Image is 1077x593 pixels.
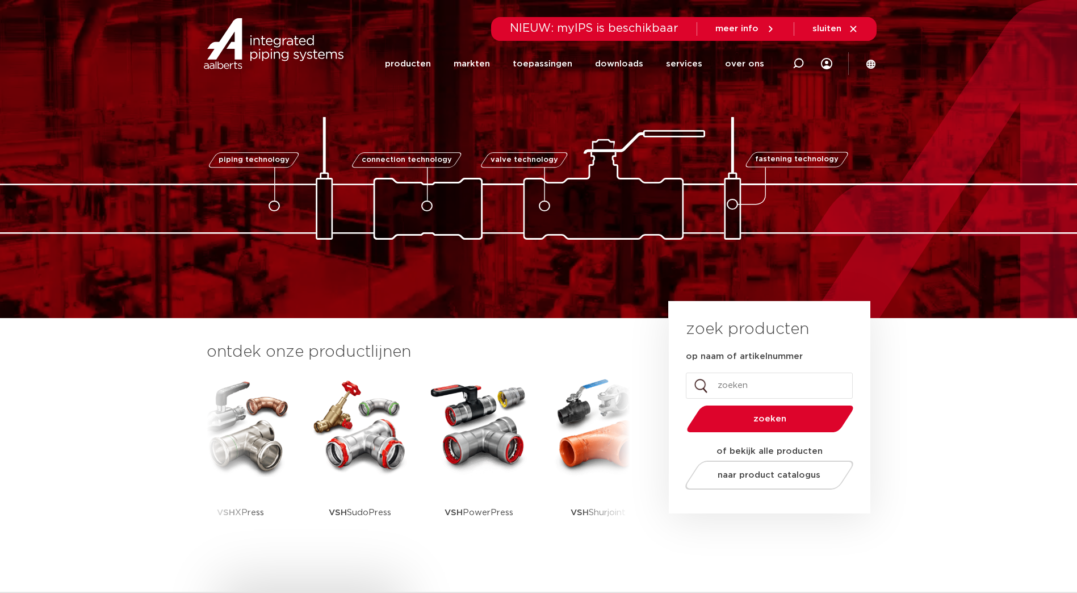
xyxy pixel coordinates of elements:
[217,477,264,548] p: XPress
[309,375,411,548] a: VSHSudoPress
[686,318,809,341] h3: zoek producten
[190,375,292,548] a: VSHXPress
[491,156,558,164] span: valve technology
[812,24,841,33] span: sluiten
[329,477,391,548] p: SudoPress
[513,42,572,86] a: toepassingen
[454,42,490,86] a: markten
[666,42,702,86] a: services
[445,508,463,517] strong: VSH
[571,477,626,548] p: Shurjoint
[725,42,764,86] a: over ons
[329,508,347,517] strong: VSH
[571,508,589,517] strong: VSH
[385,42,431,86] a: producten
[219,156,290,164] span: piping technology
[715,24,758,33] span: meer info
[682,461,856,490] a: naar product catalogus
[716,415,824,423] span: zoeken
[207,341,630,364] h3: ontdek onze productlijnen
[715,24,776,34] a: meer info
[682,404,858,433] button: zoeken
[510,23,678,34] span: NIEUW: myIPS is beschikbaar
[812,24,858,34] a: sluiten
[385,42,764,86] nav: Menu
[686,373,853,399] input: zoeken
[595,42,643,86] a: downloads
[718,471,820,479] span: naar product catalogus
[755,156,839,164] span: fastening technology
[217,508,235,517] strong: VSH
[445,477,513,548] p: PowerPress
[547,375,649,548] a: VSHShurjoint
[428,375,530,548] a: VSHPowerPress
[686,351,803,362] label: op naam of artikelnummer
[361,156,451,164] span: connection technology
[716,447,823,456] strong: of bekijk alle producten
